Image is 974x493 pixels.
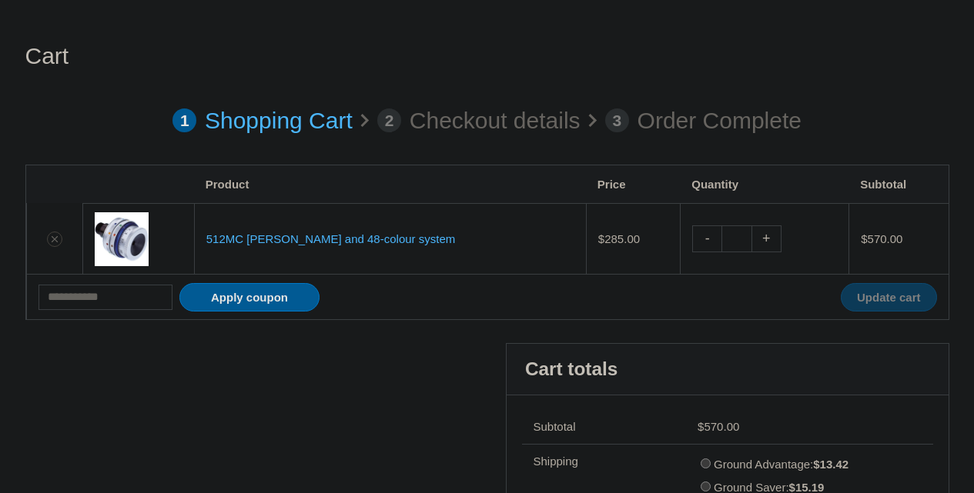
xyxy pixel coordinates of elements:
[848,165,948,203] th: Subtotal
[586,165,680,203] th: Price
[752,225,782,252] a: +
[714,458,848,471] label: Ground Advantage:
[698,420,704,433] span: $
[861,232,902,245] bdi: 570.00
[692,225,721,252] a: -
[47,232,62,247] a: Remove 512MC Gehmann iris and 48-colour system from cart
[206,232,455,245] a: 512MC [PERSON_NAME] and 48-colour system
[598,232,604,245] span: $
[172,99,353,142] a: 1 Shopping Cart
[95,212,149,266] img: 512MC Gehmann iris and 48-colour system
[598,232,640,245] bdi: 285.00
[377,108,402,133] span: 2
[179,283,320,311] button: Apply coupon
[680,165,848,203] th: Quantity
[194,165,586,203] th: Product
[721,225,751,252] input: Product quantity
[205,99,353,142] p: Shopping Cart
[172,108,197,133] span: 1
[813,458,819,471] span: $
[522,411,687,445] th: Subtotal
[377,99,581,142] a: 2 Checkout details
[813,458,848,471] bdi: 13.42
[698,420,739,433] bdi: 570.00
[25,42,949,70] h1: Cart
[841,283,937,311] button: Update cart
[861,232,867,245] span: $
[410,99,581,142] p: Checkout details
[507,344,949,395] h2: Cart totals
